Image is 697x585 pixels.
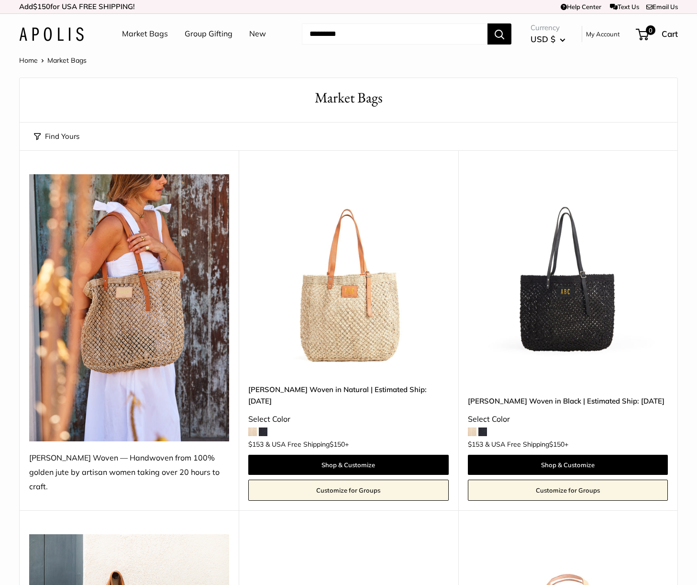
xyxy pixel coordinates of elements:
[19,56,38,65] a: Home
[468,412,668,427] div: Select Color
[468,480,668,501] a: Customize for Groups
[248,480,448,501] a: Customize for Groups
[468,395,668,406] a: [PERSON_NAME] Woven in Black | Estimated Ship: [DATE]
[330,440,345,449] span: $150
[34,88,663,108] h1: Market Bags
[248,440,264,449] span: $153
[19,27,84,41] img: Apolis
[646,25,655,35] span: 0
[248,174,448,374] img: Mercado Woven in Natural | Estimated Ship: Oct. 19th
[266,441,349,448] span: & USA Free Shipping +
[468,174,668,374] img: Mercado Woven in Black | Estimated Ship: Oct. 19th
[549,440,564,449] span: $150
[302,23,487,45] input: Search...
[34,130,79,143] button: Find Yours
[531,32,565,47] button: USD $
[122,27,168,41] a: Market Bags
[249,27,266,41] a: New
[468,455,668,475] a: Shop & Customize
[185,27,232,41] a: Group Gifting
[33,2,50,11] span: $150
[586,28,620,40] a: My Account
[610,3,639,11] a: Text Us
[531,34,555,44] span: USD $
[19,54,87,67] nav: Breadcrumb
[29,451,229,494] div: [PERSON_NAME] Woven — Handwoven from 100% golden jute by artisan women taking over 20 hours to cr...
[248,412,448,427] div: Select Color
[468,174,668,374] a: Mercado Woven in Black | Estimated Ship: Oct. 19thMercado Woven in Black | Estimated Ship: Oct. 19th
[47,56,87,65] span: Market Bags
[662,29,678,39] span: Cart
[468,440,483,449] span: $153
[248,455,448,475] a: Shop & Customize
[29,174,229,441] img: Mercado Woven — Handwoven from 100% golden jute by artisan women taking over 20 hours to craft.
[531,21,565,34] span: Currency
[248,384,448,406] a: [PERSON_NAME] Woven in Natural | Estimated Ship: [DATE]
[561,3,601,11] a: Help Center
[646,3,678,11] a: Email Us
[485,441,568,448] span: & USA Free Shipping +
[487,23,511,45] button: Search
[248,174,448,374] a: Mercado Woven in Natural | Estimated Ship: Oct. 19thMercado Woven in Natural | Estimated Ship: Oc...
[637,26,678,42] a: 0 Cart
